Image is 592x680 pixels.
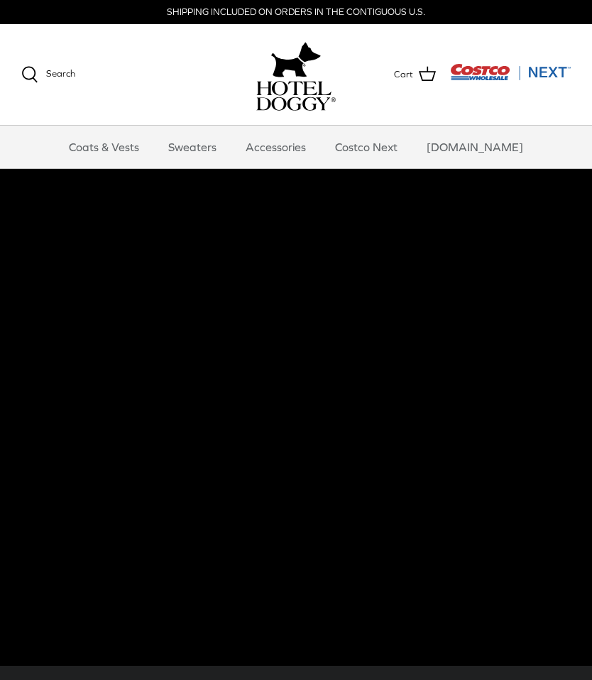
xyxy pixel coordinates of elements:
[155,126,229,168] a: Sweaters
[256,38,336,111] a: hoteldoggy.com hoteldoggycom
[394,67,413,82] span: Cart
[256,81,336,111] img: hoteldoggycom
[450,72,571,83] a: Visit Costco Next
[394,65,436,84] a: Cart
[233,126,319,168] a: Accessories
[322,126,410,168] a: Costco Next
[46,68,75,79] span: Search
[414,126,536,168] a: [DOMAIN_NAME]
[56,126,152,168] a: Coats & Vests
[21,66,75,83] a: Search
[271,38,321,81] img: hoteldoggy.com
[450,63,571,81] img: Costco Next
